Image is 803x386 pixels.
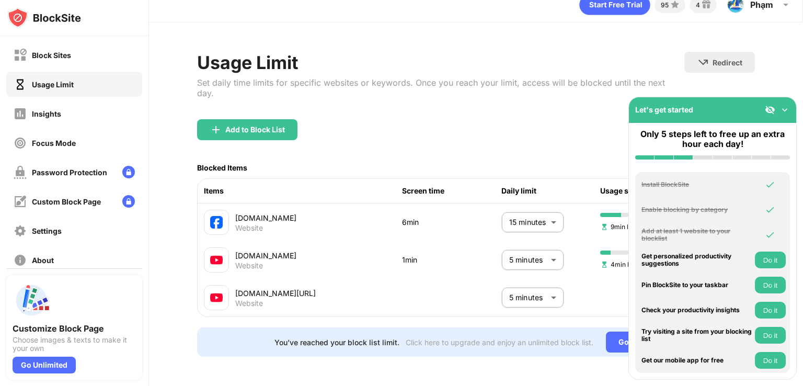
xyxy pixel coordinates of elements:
[14,224,27,237] img: settings-off.svg
[641,281,752,289] div: Pin BlockSite to your taskbar
[197,52,684,73] div: Usage Limit
[509,217,547,228] p: 15 minutes
[235,212,402,223] div: [DOMAIN_NAME]
[696,1,700,9] div: 4
[14,107,27,120] img: insights-off.svg
[641,228,752,243] div: Add at least 1 website to your blocklist
[235,250,402,261] div: [DOMAIN_NAME]
[713,58,742,67] div: Redirect
[606,332,678,353] div: Go Unlimited
[402,185,501,197] div: Screen time
[641,181,752,188] div: Install BlockSite
[235,288,402,299] div: [DOMAIN_NAME][URL]
[406,338,593,347] div: Click here to upgrade and enjoy an unlimited block list.
[32,256,54,265] div: About
[32,226,62,235] div: Settings
[641,253,752,268] div: Get personalized productivity suggestions
[210,291,223,304] img: favicons
[600,223,609,231] img: hourglass-set.svg
[600,185,699,197] div: Usage status
[14,254,27,267] img: about-off.svg
[235,299,263,308] div: Website
[32,139,76,147] div: Focus Mode
[765,230,775,240] img: omni-check.svg
[210,254,223,266] img: favicons
[765,179,775,190] img: omni-check.svg
[32,197,101,206] div: Custom Block Page
[197,77,684,98] div: Set daily time limits for specific websites or keywords. Once you reach your limit, access will b...
[765,205,775,215] img: omni-check.svg
[32,168,107,177] div: Password Protection
[225,126,285,134] div: Add to Block List
[635,105,693,114] div: Let's get started
[235,223,263,233] div: Website
[14,166,27,179] img: password-protection-off.svg
[402,217,501,228] div: 6min
[32,51,71,60] div: Block Sites
[509,292,547,303] p: 5 minutes
[509,254,547,266] p: 5 minutes
[7,7,81,28] img: logo-blocksite.svg
[14,195,27,208] img: customize-block-page-off.svg
[122,166,135,178] img: lock-menu.svg
[122,195,135,208] img: lock-menu.svg
[755,327,786,344] button: Do it
[235,261,263,270] div: Website
[274,338,399,347] div: You’ve reached your block list limit.
[779,105,790,115] img: omni-setup-toggle.svg
[501,185,601,197] div: Daily limit
[13,323,136,334] div: Customize Block Page
[755,277,786,293] button: Do it
[641,206,752,213] div: Enable blocking by category
[14,78,27,91] img: time-usage-on.svg
[600,222,636,232] span: 9min left
[661,1,669,9] div: 95
[755,252,786,268] button: Do it
[600,259,637,269] span: 4min left
[600,260,609,269] img: hourglass-set.svg
[32,109,61,118] div: Insights
[641,328,752,343] div: Try visiting a site from your blocking list
[641,306,752,314] div: Check your productivity insights
[765,105,775,115] img: eye-not-visible.svg
[635,129,790,149] div: Only 5 steps left to free up an extra hour each day!
[755,302,786,319] button: Do it
[204,185,402,197] div: Items
[13,281,50,319] img: push-custom-page.svg
[402,254,501,266] div: 1min
[13,336,136,353] div: Choose images & texts to make it your own
[14,137,27,150] img: focus-off.svg
[210,216,223,229] img: favicons
[14,49,27,62] img: block-off.svg
[13,357,76,373] div: Go Unlimited
[641,357,752,364] div: Get our mobile app for free
[755,352,786,369] button: Do it
[32,80,74,89] div: Usage Limit
[197,163,247,172] div: Blocked Items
